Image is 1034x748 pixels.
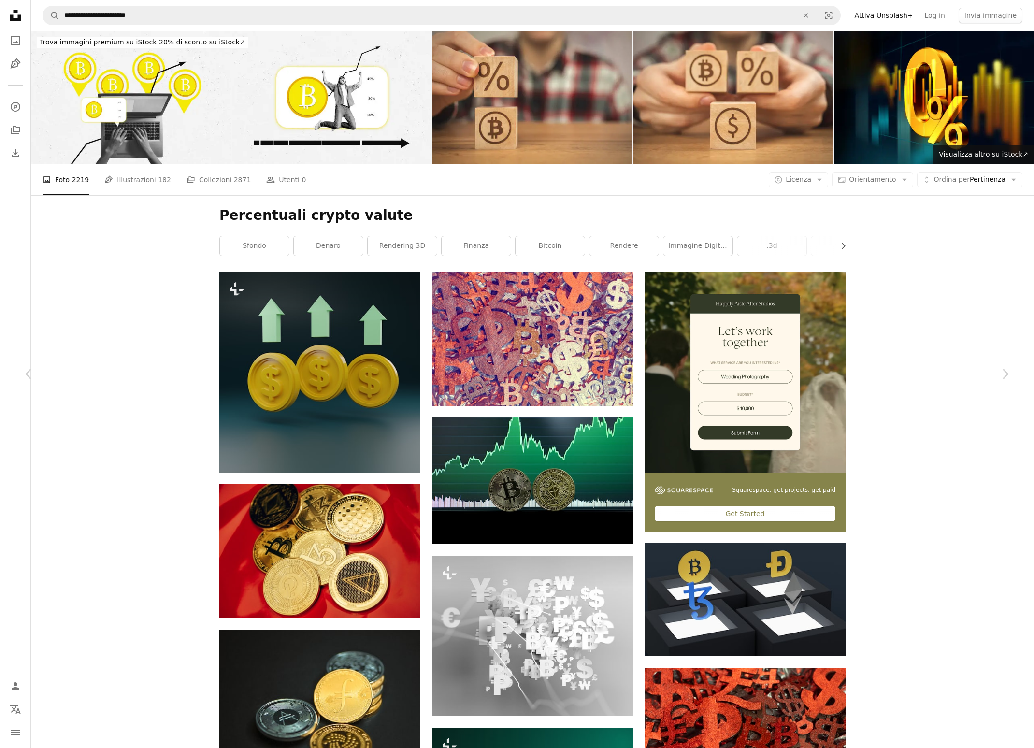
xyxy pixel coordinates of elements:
a: Illustrazioni [6,54,25,73]
a: Rendering 3D [368,236,437,256]
a: Visualizza altro su iStock↗ [933,145,1034,164]
a: Attiva Unsplash+ [848,8,919,23]
a: Tre blocchi con bitcoin e frecce su di essi [645,595,846,604]
a: Esplora [6,97,25,116]
img: Segno percentuale zero sulla scena del mercato azionario globale con grafici e grafici finanziari... [834,31,1034,164]
a: tessuto con stampa tribale marrone e bianco [432,334,633,343]
a: immagine digitale [663,236,732,256]
a: denaro [294,236,363,256]
a: una pila di monete seduta in cima a un tavolo [219,698,420,706]
img: Tre blocchi con bitcoin e frecce su di essi [645,543,846,656]
img: Bitcoin e tasse concetto di sfondo. Cubi di legno con bitcoin e simboli percentuali nelle mani vi... [633,31,833,164]
span: 182 [158,174,171,185]
a: finanza [442,236,511,256]
a: Avanti [976,328,1034,420]
h1: Percentuali crypto valute [219,207,846,224]
a: Log in [919,8,951,23]
span: 2871 [234,174,251,185]
span: Pertinenza [934,175,1005,185]
a: tessuto marrone e nero con stampa love [645,737,846,746]
span: Ordina per [934,175,970,183]
span: Trova immagini premium su iStock | [40,38,159,46]
button: Orientamento [832,172,913,187]
form: Trova visual in tutto il sito [43,6,841,25]
img: una foto in bianco e nero di lettere e numeri [432,556,633,717]
img: Collage di foto composite di uomo felice analista salto numeri percentuali statistiche bitcoin or... [232,31,432,164]
button: Menu [6,723,25,742]
div: Get Started [655,506,835,521]
img: Bitcoin e le tasse concetto di sfondo, la tassazione degli Stati Uniti. Cubi di legno con bitcoin... [432,31,632,164]
a: Squarespace: get projects, get paidGet Started [645,272,846,532]
span: 0 [302,174,306,185]
a: Sfondi [811,236,880,256]
button: Invia immagine [959,8,1022,23]
a: Utenti 0 [266,164,306,195]
button: scorri la lista a destra [834,236,846,256]
button: Elimina [795,6,817,25]
span: Licenza [786,175,811,183]
img: file-1747939142011-51e5cc87e3c9 [655,486,713,495]
img: Collage di foto composite di dispositivo macbook a mano numeri bitcoin percentuale oro crypto den... [31,31,231,164]
span: Visualizza altro su iStock ↗ [939,150,1028,158]
img: file-1747939393036-2c53a76c450aimage [645,272,846,473]
a: Una pila di bitcoin seduti in cima a un tavolo rosso [219,547,420,555]
span: Squarespace: get projects, get paid [732,486,835,494]
button: Ricerca visiva [817,6,840,25]
div: 20% di sconto su iStock ↗ [37,37,248,48]
span: Orientamento [849,175,896,183]
img: Tre pile di monete d'oro con frecce rivolte verso l'alto [219,272,420,473]
a: bitcoin [516,236,585,256]
a: Collezioni 2871 [187,164,251,195]
img: sito web [432,417,633,544]
a: sito web [432,476,633,485]
img: Una pila di bitcoin seduti in cima a un tavolo rosso [219,484,420,618]
a: sfondo [220,236,289,256]
button: Ordina perPertinenza [917,172,1022,187]
a: una foto in bianco e nero di lettere e numeri [432,632,633,640]
button: Cerca su Unsplash [43,6,59,25]
img: tessuto con stampa tribale marrone e bianco [432,272,633,406]
a: Trova immagini premium su iStock|20% di sconto su iStock↗ [31,31,254,54]
a: Foto [6,31,25,50]
a: Cronologia download [6,144,25,163]
a: Collezioni [6,120,25,140]
a: rendere [589,236,659,256]
button: Lingua [6,700,25,719]
a: Illustrazioni 182 [104,164,171,195]
a: Tre pile di monete d'oro con frecce rivolte verso l'alto [219,367,420,376]
a: .3d [737,236,806,256]
button: Licenza [769,172,828,187]
a: Accedi / Registrati [6,676,25,696]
